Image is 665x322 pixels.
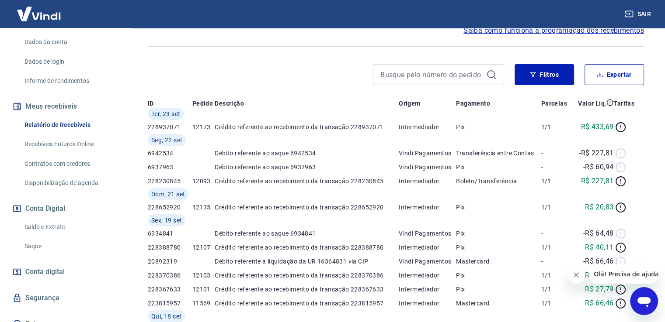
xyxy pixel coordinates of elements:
span: Conta digital [25,266,65,278]
a: Saiba como funciona a programação dos recebimentos [463,25,644,36]
input: Busque pelo número do pedido [380,68,483,81]
p: 12107 [192,243,215,252]
p: 1/1 [541,299,570,308]
a: Dados de login [21,53,120,71]
p: Crédito referente ao recebimento da transação 228388780 [215,243,399,252]
a: Contratos com credores [21,155,120,173]
a: Dados da conta [21,33,120,51]
p: R$ 433,69 [581,122,614,132]
p: Vindi Pagamentos [399,163,456,171]
p: - [541,149,570,158]
span: Dom, 21 set [151,190,185,199]
p: R$ 20,83 [585,202,613,212]
button: Sair [623,6,655,22]
p: Pix [456,271,541,280]
p: 228370386 [148,271,192,280]
p: Pix [456,123,541,131]
p: R$ 27,79 [585,284,613,295]
p: Vindi Pagamentos [399,229,456,238]
p: 1/1 [541,203,570,212]
p: R$ 227,81 [581,176,614,186]
a: Conta digital [10,262,120,281]
p: - [541,257,570,266]
p: Débito referente ao saque 6934841 [215,229,399,238]
p: Origem [399,99,420,108]
p: Mastercard [456,257,541,266]
a: Saldo e Extrato [21,218,120,236]
p: Crédito referente ao recebimento da transação 228370386 [215,271,399,280]
p: -R$ 60,94 [583,162,614,172]
p: 1/1 [541,123,570,131]
span: Olá! Precisa de ajuda? [5,6,73,13]
p: Pagamento [456,99,490,108]
p: 228388780 [148,243,192,252]
span: Ter, 23 set [151,110,180,118]
iframe: Fechar mensagem [568,266,585,284]
p: R$ 66,46 [585,298,613,308]
p: Crédito referente ao recebimento da transação 228652920 [215,203,399,212]
p: Vindi Pagamentos [399,149,456,158]
p: 6937963 [148,163,192,171]
img: Vindi [10,0,67,27]
p: 12101 [192,285,215,294]
button: Conta Digital [10,199,120,218]
p: 12103 [192,271,215,280]
a: Recebíveis Futuros Online [21,135,120,153]
p: Pix [456,163,541,171]
p: Pix [456,203,541,212]
p: -R$ 64,48 [583,228,614,239]
p: Intermediador [399,243,456,252]
p: Parcelas [541,99,567,108]
p: Pix [456,229,541,238]
p: - [541,229,570,238]
p: Pix [456,285,541,294]
p: -R$ 66,46 [583,256,614,267]
p: 20892319 [148,257,192,266]
a: Relatório de Recebíveis [21,116,120,134]
p: 228652920 [148,203,192,212]
span: Sex, 19 set [151,216,182,225]
p: Tarifas [613,99,634,108]
iframe: Botão para abrir a janela de mensagens [630,287,658,315]
p: Descrição [215,99,244,108]
p: Crédito referente ao recebimento da transação 228230845 [215,177,399,185]
p: 228937071 [148,123,192,131]
button: Meus recebíveis [10,97,120,116]
p: Boleto/Transferência [456,177,541,185]
p: Intermediador [399,285,456,294]
p: ID [148,99,154,108]
p: Intermediador [399,203,456,212]
a: Informe de rendimentos [21,72,120,90]
p: Crédito referente ao recebimento da transação 228937071 [215,123,399,131]
p: -R$ 227,81 [579,148,613,158]
p: Débito referente ao saque 6942534 [215,149,399,158]
a: Segurança [10,288,120,308]
p: 6934841 [148,229,192,238]
button: Exportar [585,64,644,85]
a: Saque [21,237,120,255]
p: R$ 40,11 [585,242,613,253]
p: Intermediador [399,271,456,280]
p: 12173 [192,123,215,131]
p: 1/1 [541,243,570,252]
p: 11569 [192,299,215,308]
p: Débito referente ao saque 6937963 [215,163,399,171]
p: Intermediador [399,177,456,185]
p: Vindi Pagamentos [399,257,456,266]
span: Seg, 22 set [151,136,182,144]
p: Mastercard [456,299,541,308]
p: 228230845 [148,177,192,185]
p: Pix [456,243,541,252]
p: 1/1 [541,271,570,280]
p: Pedido [192,99,213,108]
p: 12135 [192,203,215,212]
p: 12093 [192,177,215,185]
p: Débito referente à liquidação da UR 16364831 via CIP [215,257,399,266]
p: 1/1 [541,285,570,294]
a: Disponibilização de agenda [21,174,120,192]
p: - [541,163,570,171]
p: 1/1 [541,177,570,185]
p: Transferência entre Contas [456,149,541,158]
p: 6942534 [148,149,192,158]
